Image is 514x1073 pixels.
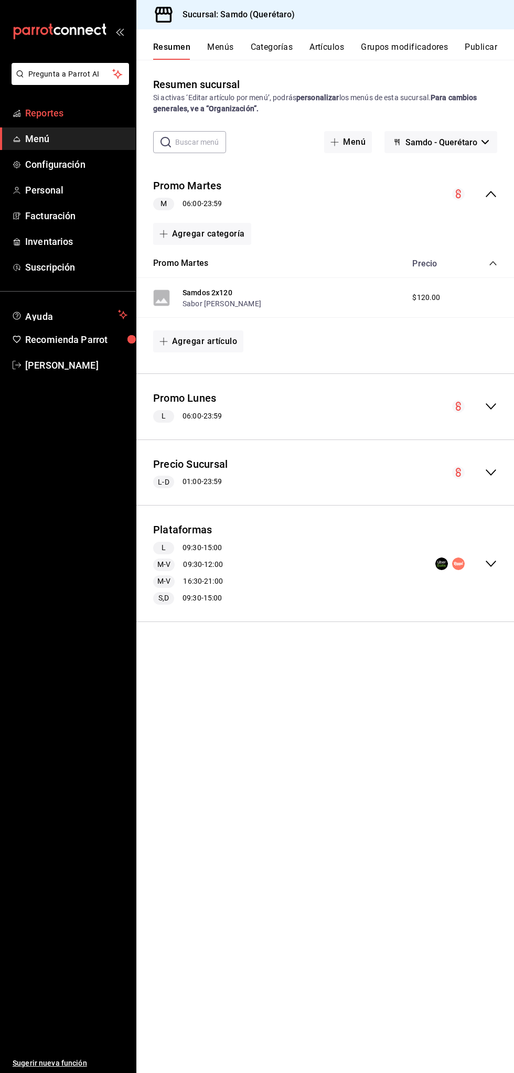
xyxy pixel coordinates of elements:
[153,575,223,588] div: 16:30 - 21:00
[412,292,440,303] span: $120.00
[405,137,477,147] span: Samdo - Querétaro
[153,330,243,352] button: Agregar artículo
[25,308,114,321] span: Ayuda
[156,198,171,209] span: M
[157,411,170,422] span: L
[153,542,223,554] div: 09:30 - 15:00
[25,260,127,274] span: Suscripción
[153,42,190,60] button: Resumen
[25,183,127,197] span: Personal
[296,93,339,102] strong: personalizar
[153,92,497,114] div: Si activas ‘Editar artículo por menú’, podrás los menús de esta sucursal.
[25,358,127,372] span: [PERSON_NAME]
[384,131,497,153] button: Samdo - Querétaro
[153,457,228,472] button: Precio Sucursal
[309,42,344,60] button: Artículos
[153,559,175,570] span: M-V
[175,132,226,153] input: Buscar menú
[153,42,514,60] div: navigation tabs
[12,63,129,85] button: Pregunta a Parrot AI
[154,477,173,488] span: L-D
[153,178,222,194] button: Promo Martes
[251,42,293,60] button: Categorías
[25,209,127,223] span: Facturación
[153,522,212,538] button: Plataformas
[136,170,514,219] div: collapse-menu-row
[7,76,129,87] a: Pregunta a Parrot AI
[25,332,127,347] span: Recomienda Parrot
[157,542,170,553] span: L
[25,106,127,120] span: Reportes
[153,223,251,245] button: Agregar categoría
[153,77,240,92] div: Resumen sucursal
[361,42,448,60] button: Grupos modificadores
[25,234,127,249] span: Inventarios
[153,576,175,587] span: M-V
[489,259,497,267] button: collapse-category-row
[183,298,261,309] button: Sabor [PERSON_NAME]
[13,1058,127,1069] span: Sugerir nueva función
[153,410,222,423] div: 06:00 - 23:59
[153,198,222,210] div: 06:00 - 23:59
[324,131,372,153] button: Menú
[115,27,124,36] button: open_drawer_menu
[465,42,497,60] button: Publicar
[153,257,208,270] button: Promo Martes
[25,157,127,171] span: Configuración
[207,42,233,60] button: Menús
[153,559,223,571] div: 09:30 - 12:00
[153,592,223,605] div: 09:30 - 15:00
[153,391,216,406] button: Promo Lunes
[402,259,469,269] div: Precio
[28,69,113,80] span: Pregunta a Parrot AI
[174,8,295,21] h3: Sucursal: Samdo (Querétaro)
[153,476,228,488] div: 01:00 - 23:59
[25,132,127,146] span: Menú
[136,514,514,613] div: collapse-menu-row
[136,382,514,431] div: collapse-menu-row
[154,593,173,604] span: S,D
[183,287,232,298] button: Samdos 2x120
[136,448,514,497] div: collapse-menu-row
